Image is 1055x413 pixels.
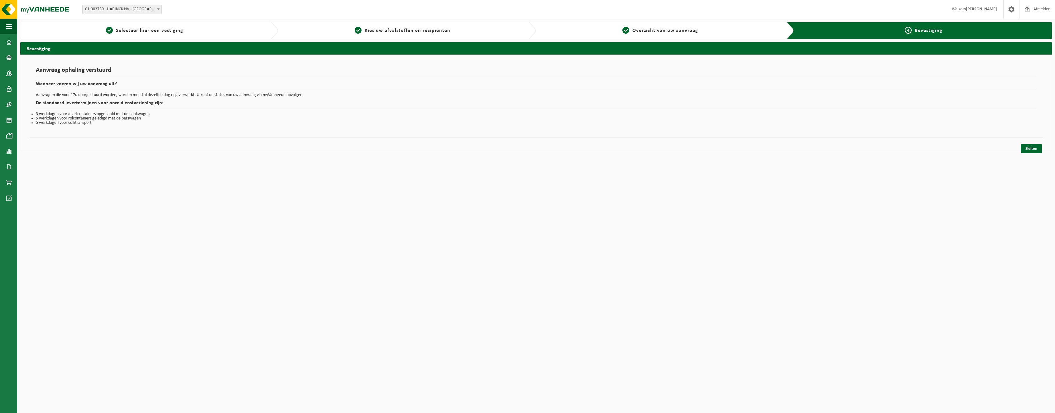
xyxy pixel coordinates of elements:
[36,121,1036,125] li: 5 werkdagen voor collitransport
[966,7,997,12] strong: [PERSON_NAME]
[36,67,1036,77] h1: Aanvraag ophaling verstuurd
[365,28,450,33] span: Kies uw afvalstoffen en recipiënten
[36,81,1036,90] h2: Wanneer voeren wij uw aanvraag uit?
[116,28,183,33] span: Selecteer hier een vestiging
[36,100,1036,109] h2: De standaard levertermijnen voor onze dienstverlening zijn:
[36,116,1036,121] li: 5 werkdagen voor rolcontainers geledigd met de perswagen
[20,42,1052,54] h2: Bevestiging
[1021,144,1042,153] a: Sluiten
[36,112,1036,116] li: 3 werkdagen voor afzetcontainers opgehaald met de haakwagen
[82,5,162,14] span: 01-003739 - HARINCK NV - WIELSBEKE
[355,27,362,34] span: 2
[905,27,912,34] span: 4
[632,28,698,33] span: Overzicht van uw aanvraag
[281,27,524,34] a: 2Kies uw afvalstoffen en recipiënten
[622,27,629,34] span: 3
[915,28,942,33] span: Bevestiging
[83,5,161,14] span: 01-003739 - HARINCK NV - WIELSBEKE
[539,27,782,34] a: 3Overzicht van uw aanvraag
[106,27,113,34] span: 1
[36,93,1036,97] p: Aanvragen die voor 17u doorgestuurd worden, worden meestal dezelfde dag nog verwerkt. U kunt de s...
[23,27,266,34] a: 1Selecteer hier een vestiging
